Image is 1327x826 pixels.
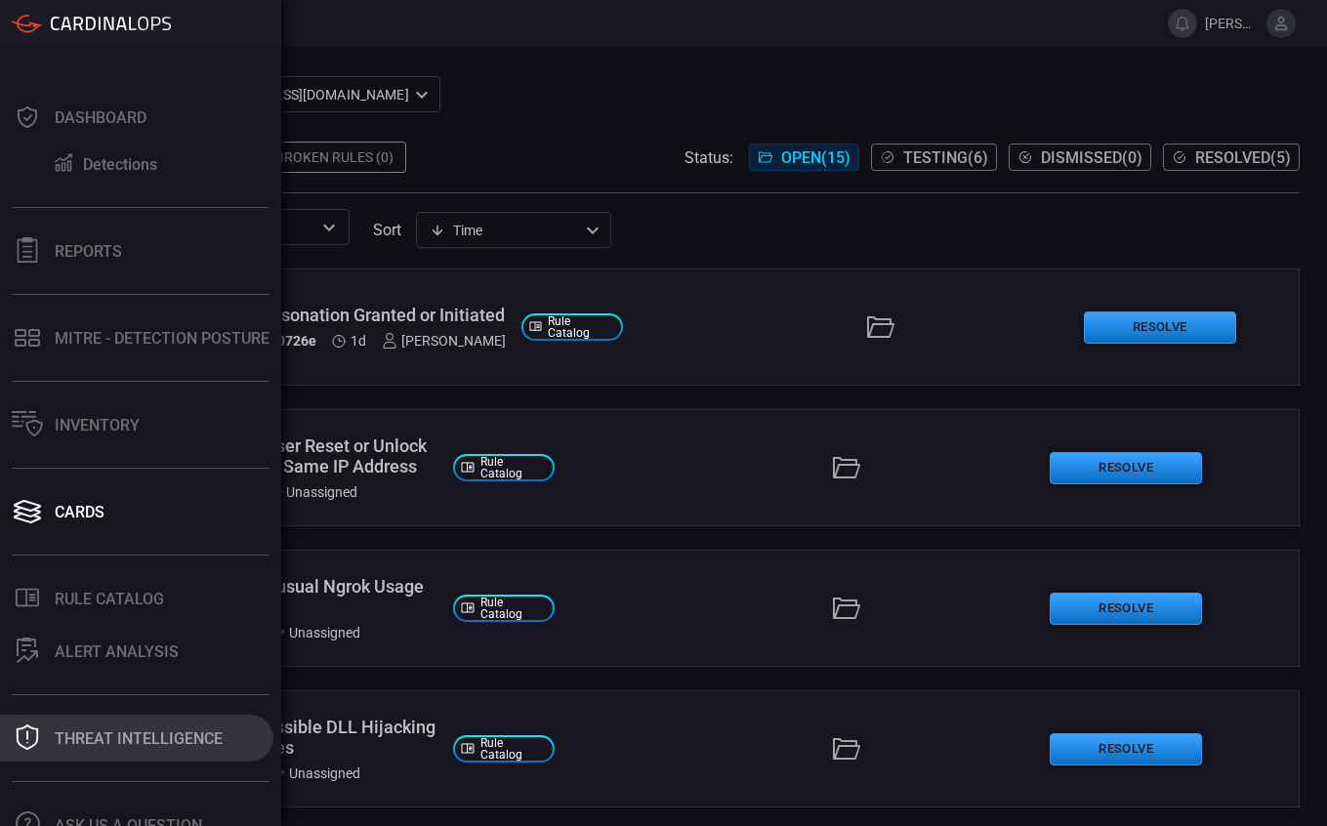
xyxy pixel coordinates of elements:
[264,142,406,173] div: Broken Rules (0)
[1195,148,1291,167] span: Resolved ( 5 )
[55,642,179,661] div: ALERT ANALYSIS
[258,333,316,350] h5: ID: 0726e
[684,148,733,167] span: Status:
[903,148,988,167] span: Testing ( 6 )
[1050,593,1202,625] button: Resolve
[145,305,506,325] div: Okta - User Impersonation Granted or Initiated
[871,144,997,171] button: Testing(6)
[1041,148,1142,167] span: Dismissed ( 0 )
[781,148,850,167] span: Open ( 15 )
[1050,452,1202,484] button: Resolve
[145,435,437,476] div: Okta - Multiple User Reset or Unlock Activity From the Same IP Address
[145,717,437,758] div: CrowdStrike - Possible DLL Hijacking via Trailing Spaces
[55,729,223,748] div: Threat Intelligence
[480,456,547,479] span: Rule Catalog
[315,214,343,241] button: Open
[351,333,366,349] span: Oct 13, 2025 4:46 AM
[430,221,580,240] div: Time
[373,221,401,239] label: sort
[1050,733,1202,765] button: Resolve
[548,315,614,339] span: Rule Catalog
[270,625,360,640] div: Unassigned
[480,597,547,620] span: Rule Catalog
[83,155,157,174] div: Detections
[270,765,360,781] div: Unassigned
[480,737,547,761] span: Rule Catalog
[1163,144,1300,171] button: Resolved(5)
[749,144,859,171] button: Open(15)
[55,108,146,127] div: Dashboard
[55,503,104,521] div: Cards
[1009,144,1151,171] button: Dismissed(0)
[382,333,506,349] div: [PERSON_NAME]
[55,242,122,261] div: Reports
[55,590,164,608] div: Rule Catalog
[188,85,409,104] p: [EMAIL_ADDRESS][DOMAIN_NAME]
[55,416,140,434] div: Inventory
[1205,16,1259,31] span: [PERSON_NAME].[PERSON_NAME]
[1084,311,1236,344] button: Resolve
[145,576,437,617] div: CrowdStrike - Unusual Ngrok Usage Detection
[55,329,270,348] div: MITRE - Detection Posture
[267,484,357,500] div: Unassigned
